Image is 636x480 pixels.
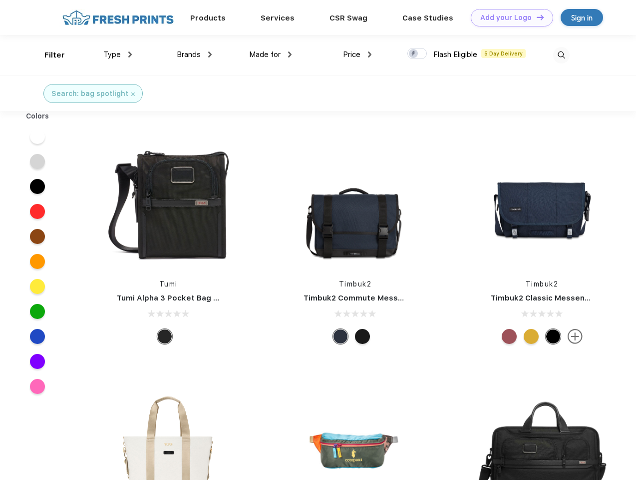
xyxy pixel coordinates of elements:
a: Products [190,13,226,22]
a: Timbuk2 [339,280,372,288]
div: Black [157,329,172,344]
img: func=resize&h=266 [476,136,609,269]
span: 5 Day Delivery [481,49,526,58]
a: Timbuk2 Commute Messenger Bag [304,293,437,302]
span: Flash Eligible [433,50,477,59]
span: Made for [249,50,281,59]
span: Brands [177,50,201,59]
img: desktop_search.svg [553,47,570,63]
a: Tumi [159,280,178,288]
div: Eco Nautical [333,329,348,344]
img: dropdown.png [128,51,132,57]
img: DT [537,14,544,20]
div: Eco Black [355,329,370,344]
div: Sign in [571,12,593,23]
img: more.svg [568,329,583,344]
span: Price [343,50,360,59]
img: dropdown.png [288,51,292,57]
div: Search: bag spotlight [51,88,128,99]
a: Sign in [561,9,603,26]
div: Eco Amber [524,329,539,344]
img: filter_cancel.svg [131,92,135,96]
a: Timbuk2 [526,280,559,288]
img: dropdown.png [208,51,212,57]
img: fo%20logo%202.webp [59,9,177,26]
div: Eco Collegiate Red [502,329,517,344]
a: Timbuk2 Classic Messenger Bag [491,293,615,302]
img: func=resize&h=266 [289,136,421,269]
div: Filter [44,49,65,61]
a: Tumi Alpha 3 Pocket Bag Small [117,293,234,302]
span: Type [103,50,121,59]
img: func=resize&h=266 [102,136,235,269]
img: dropdown.png [368,51,371,57]
div: Add your Logo [480,13,532,22]
div: Colors [18,111,57,121]
div: Eco Black [546,329,561,344]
